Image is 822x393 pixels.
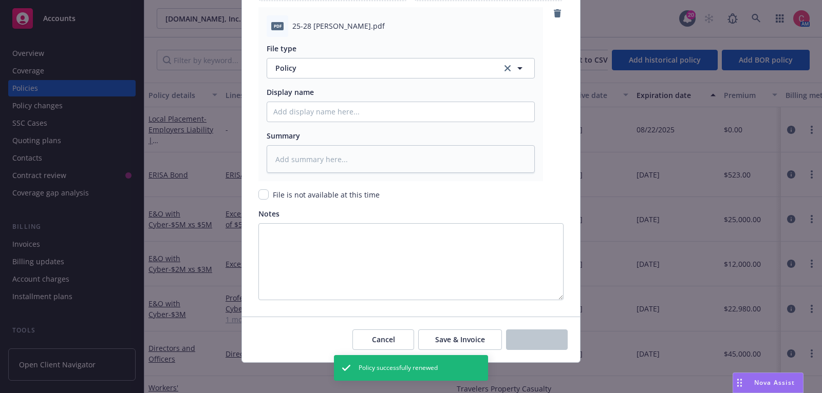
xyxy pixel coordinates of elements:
button: Cancel [352,329,414,350]
span: 25-28 [PERSON_NAME].pdf [292,21,385,31]
span: Display name [267,87,314,97]
span: Save & Invoice [435,335,485,344]
span: Summary [267,131,300,141]
span: pdf [271,22,284,30]
button: Save [506,329,568,350]
span: Policy [275,63,490,73]
span: Nova Assist [754,378,795,387]
button: Save & Invoice [418,329,502,350]
button: Policyclear selection [267,58,535,78]
a: remove [551,7,564,19]
span: Notes [258,209,279,219]
input: Add display name here... [267,102,534,122]
span: Cancel [372,335,395,344]
span: File type [267,44,296,53]
a: clear selection [501,62,514,74]
span: File is not available at this time [273,190,380,200]
span: Policy successfully renewed [359,363,438,372]
div: Drag to move [733,373,746,392]
button: Nova Assist [733,372,804,393]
